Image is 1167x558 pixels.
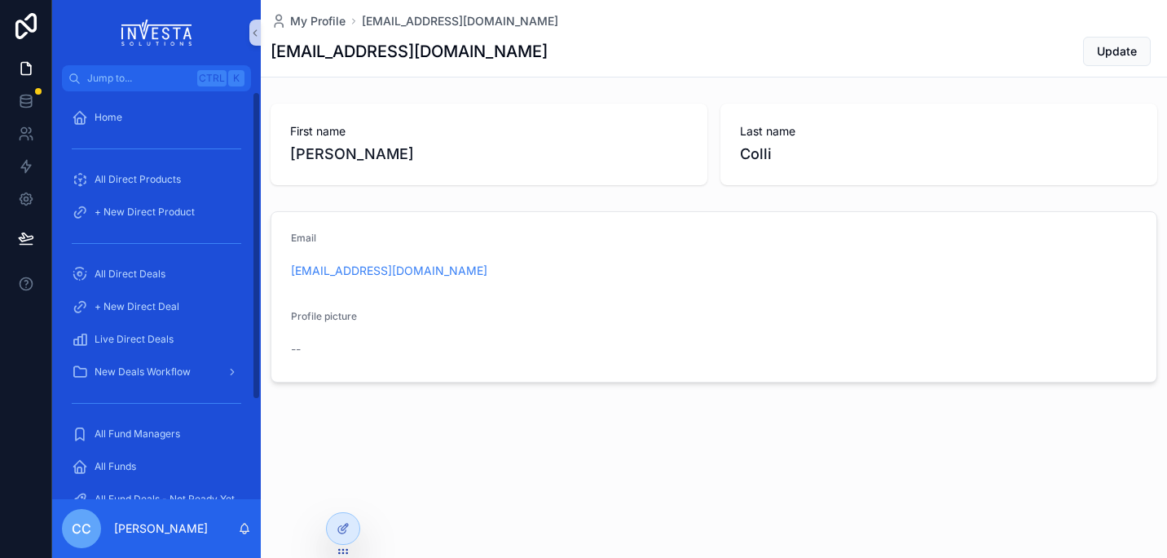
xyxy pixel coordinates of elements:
span: All Funds [95,460,136,473]
span: All Direct Products [95,173,181,186]
span: Jump to... [87,72,191,85]
span: Ctrl [197,70,227,86]
span: Email [291,232,316,244]
span: First name [290,123,688,139]
a: + New Direct Deal [62,292,251,321]
span: Home [95,111,122,124]
a: All Direct Products [62,165,251,194]
a: All Fund Deals - Not Ready Yet [62,485,251,514]
span: Update [1097,43,1137,60]
a: Home [62,103,251,132]
span: [PERSON_NAME] [290,143,688,166]
span: All Direct Deals [95,268,165,281]
span: Colli [740,143,1138,166]
a: All Fund Managers [62,419,251,449]
span: My Profile [290,13,346,29]
p: [PERSON_NAME] [114,520,208,537]
a: Live Direct Deals [62,325,251,354]
span: Live Direct Deals [95,333,174,346]
a: + New Direct Product [62,197,251,227]
button: Update [1083,37,1151,66]
span: + New Direct Deal [95,300,179,313]
h1: [EMAIL_ADDRESS][DOMAIN_NAME] [271,40,548,63]
a: My Profile [271,13,346,29]
span: K [230,72,243,85]
span: CC [72,519,91,538]
a: All Funds [62,452,251,481]
img: App logo [121,20,192,46]
span: New Deals Workflow [95,365,191,379]
button: Jump to...CtrlK [62,65,251,91]
span: -- [291,341,301,357]
a: [EMAIL_ADDRESS][DOMAIN_NAME] [362,13,558,29]
span: All Fund Managers [95,427,180,441]
span: All Fund Deals - Not Ready Yet [95,493,235,506]
a: [EMAIL_ADDRESS][DOMAIN_NAME] [291,263,487,279]
span: Last name [740,123,1138,139]
a: New Deals Workflow [62,357,251,387]
div: scrollable content [52,91,261,499]
a: All Direct Deals [62,259,251,289]
span: + New Direct Product [95,206,195,219]
span: Profile picture [291,310,357,322]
